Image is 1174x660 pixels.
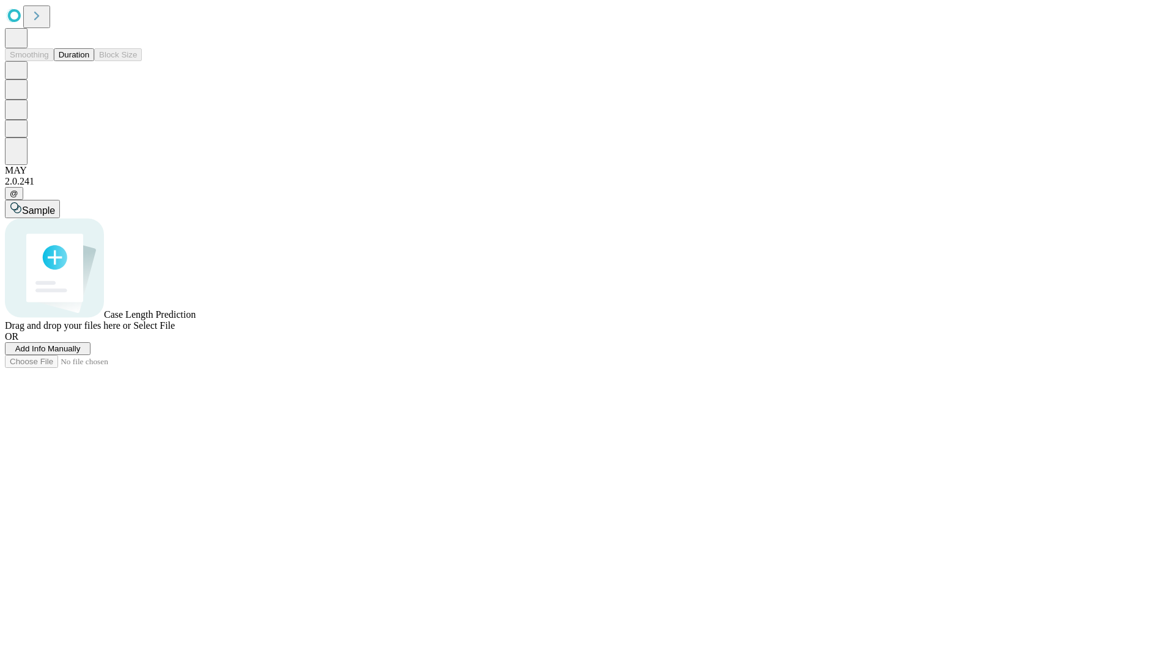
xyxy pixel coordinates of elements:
[5,200,60,218] button: Sample
[5,165,1169,176] div: MAY
[5,187,23,200] button: @
[54,48,94,61] button: Duration
[5,320,131,331] span: Drag and drop your files here or
[5,331,18,342] span: OR
[5,176,1169,187] div: 2.0.241
[22,205,55,216] span: Sample
[5,48,54,61] button: Smoothing
[10,189,18,198] span: @
[94,48,142,61] button: Block Size
[104,309,196,320] span: Case Length Prediction
[5,342,90,355] button: Add Info Manually
[15,344,81,353] span: Add Info Manually
[133,320,175,331] span: Select File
